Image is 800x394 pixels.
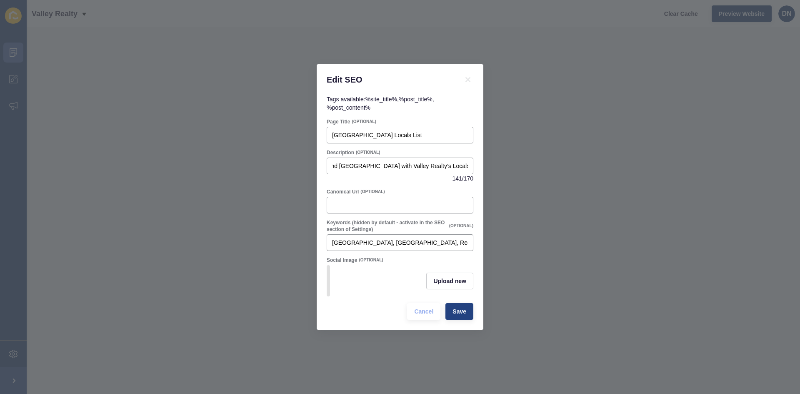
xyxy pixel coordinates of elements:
[452,307,466,316] span: Save
[327,149,354,156] label: Description
[452,174,462,183] span: 141
[433,277,466,285] span: Upload new
[449,223,473,229] span: (OPTIONAL)
[356,150,380,156] span: (OPTIONAL)
[360,189,385,195] span: (OPTIONAL)
[462,174,464,183] span: /
[352,119,376,125] span: (OPTIONAL)
[414,307,433,316] span: Cancel
[407,303,440,320] button: Cancel
[365,96,397,103] code: %site_title%
[445,303,473,320] button: Save
[327,118,350,125] label: Page Title
[327,74,452,85] h1: Edit SEO
[327,257,357,264] label: Social Image
[327,188,359,195] label: Canonical Url
[327,219,447,233] label: Keywords (hidden by default - activate in the SEO section of Settings)
[426,273,473,289] button: Upload new
[464,174,473,183] span: 170
[327,96,434,111] span: Tags available: , ,
[359,257,383,263] span: (OPTIONAL)
[327,104,370,111] code: %post_content%
[399,96,432,103] code: %post_title%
